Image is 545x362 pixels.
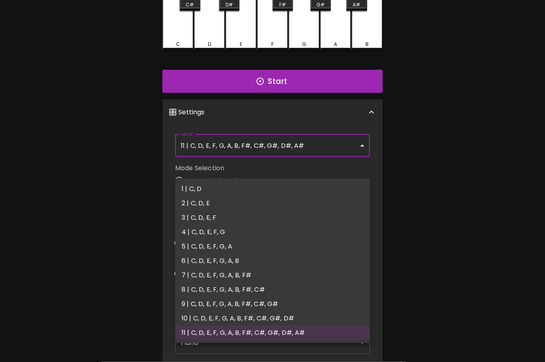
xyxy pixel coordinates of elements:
li: 3 | C, D, E, F [175,211,370,225]
li: 10 | C, D, E, F, G, A, B, F#, C#, G#, D# [175,311,370,326]
li: 6 | C, D, E, F, G, A, B [175,254,370,268]
li: 5 | C, D, E, F, G, A [175,239,370,254]
li: 9 | C, D, E, F, G, A, B, F#, C#, G# [175,297,370,311]
li: 4 | C, D, E, F, G [175,225,370,239]
li: 1 | C, D [175,182,370,196]
li: 2 | C, D, E [175,196,370,211]
li: 8 | C, D, E, F, G, A, B, F#, C# [175,282,370,297]
li: 11 | C, D, E, F, G, A, B, F#, C#, G#, D#, A# [175,326,370,340]
li: 7 | C, D, E, F, G, A, B, F# [175,268,370,282]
